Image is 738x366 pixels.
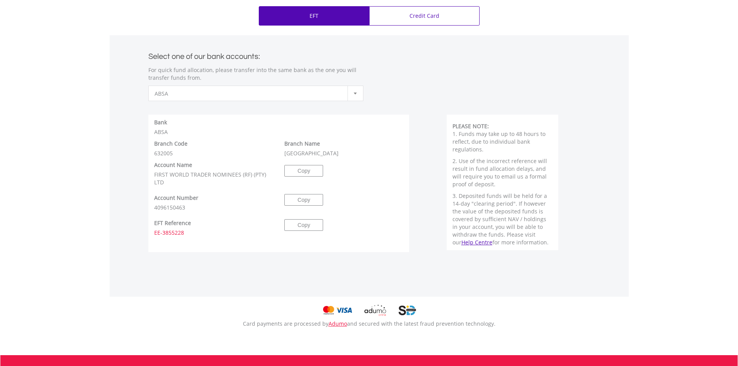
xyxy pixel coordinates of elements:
[452,192,553,246] p: 3. Deposited funds will be held for a 14-day "clearing period". If however the value of the depos...
[155,86,346,101] span: ABSA
[322,304,352,316] img: MasterCard and Visa Logo
[154,219,191,227] label: EFT Reference
[154,171,273,186] p: FIRST WORLD TRADER NOMINEES (RF) (PTY) LTD
[329,320,347,327] a: Adumo
[452,130,553,153] p: 1. Funds may take up to 48 hours to reflect, due to individual bank regulations.
[284,219,323,231] button: Copy
[284,194,323,206] button: Copy
[154,119,167,126] label: Bank
[154,161,192,169] label: Account Name
[452,122,489,130] b: PLEASE NOTE:
[148,320,590,328] p: Card payments are processed by and secured with the latest fraud prevention technology.
[310,12,318,20] p: EFT
[284,165,323,177] button: Copy
[154,194,198,202] label: Account Number
[409,12,439,20] p: Credit Card
[148,119,409,136] div: ABSA
[148,66,363,82] p: For quick fund allocation, please transfer into the same bank as the one you will transfer funds ...
[148,50,260,60] label: Select one of our bank accounts:
[284,140,320,148] label: Branch Name
[148,140,279,157] div: 632005
[452,157,553,188] p: 2. Use of the incorrect reference will result in fund allocation delays, and will require you to ...
[461,239,492,246] a: Help Centre
[398,304,416,316] img: SID Logo
[154,229,184,236] span: EE-3855228
[279,140,409,157] div: [GEOGRAPHIC_DATA]
[354,304,396,316] img: Adumo Logo
[154,204,185,211] span: 4096150463
[154,140,188,148] label: Branch Code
